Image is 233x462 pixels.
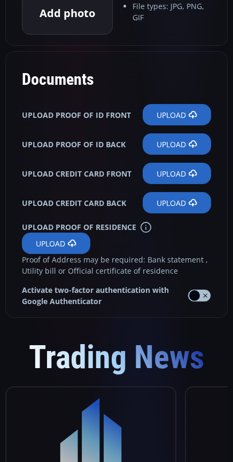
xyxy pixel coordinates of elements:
b: UPLOAD PROOF OF RESIDENCE [22,221,136,233]
div: Documents [22,62,211,96]
label: Upload [143,133,211,155]
b: UPLOAD PROOF OF ID FRONT [22,109,131,121]
label: Upload [143,192,211,213]
label: Upload [143,104,211,125]
b: UPLOAD CREDIT CARD FRONT [22,168,131,179]
label: Upload [22,233,90,254]
span: Trading News [29,338,204,376]
label: Upload [143,163,211,184]
div: Proof of Address may be required: Bank statement , Utility bill or Official certificate of residence [22,254,211,276]
strong: Activate two-factor authentication with Google Authenticator [22,284,180,307]
b: UPLOAD PROOF OF ID BACK [22,139,126,150]
li: File types: JPG, PNG, GIF [133,1,211,23]
b: UPLOAD CREDIT CARD BACK [22,197,126,209]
